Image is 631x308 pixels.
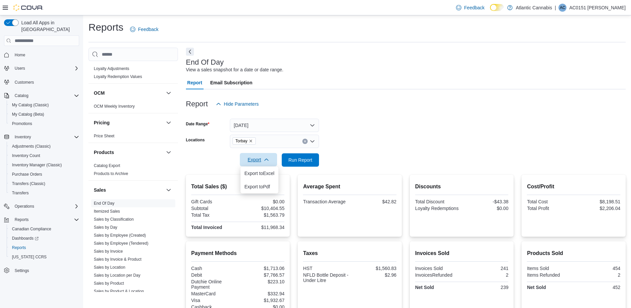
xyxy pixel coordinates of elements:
button: Adjustments (Classic) [7,142,82,151]
span: Load All Apps in [GEOGRAPHIC_DATA] [19,19,79,33]
a: OCM Weekly Inventory [94,104,135,109]
div: Total Discount [415,199,460,204]
div: Debit [191,272,237,278]
h2: Taxes [303,249,396,257]
div: AC0151 Collins Jonnie [558,4,566,12]
div: 241 [463,266,508,271]
span: My Catalog (Beta) [9,110,79,118]
span: Operations [15,204,34,209]
div: Total Profit [527,206,572,211]
div: Pricing [88,132,178,143]
span: OCM Weekly Inventory [94,104,135,109]
a: Sales by Invoice & Product [94,257,141,262]
div: $11,968.34 [239,225,284,230]
button: Operations [1,202,82,211]
h3: End Of Day [186,58,224,66]
div: $0.00 [463,206,508,211]
a: Feedback [127,23,161,36]
span: Canadian Compliance [9,225,79,233]
div: MasterCard [191,291,237,296]
span: Price Sheet [94,133,114,139]
a: Products to Archive [94,171,128,176]
h3: Sales [94,187,106,193]
button: Inventory Manager (Classic) [7,160,82,170]
div: HST [303,266,348,271]
span: Run Report [288,157,312,163]
button: Sales [94,187,163,193]
button: Users [12,64,28,72]
span: [US_STATE] CCRS [12,254,47,260]
div: $1,932.67 [239,298,284,303]
a: Sales by Employee (Created) [94,233,146,238]
a: Sales by Invoice [94,249,123,254]
input: Dark Mode [490,4,504,11]
button: Purchase Orders [7,170,82,179]
span: Transfers [9,189,79,197]
div: $332.94 [239,291,284,296]
button: Promotions [7,119,82,128]
nav: Complex example [4,47,79,293]
button: Customers [1,77,82,87]
a: Sales by Product [94,281,124,286]
div: 2 [463,272,508,278]
a: Loyalty Redemption Values [94,74,142,79]
span: Inventory Count [9,152,79,160]
span: Dashboards [9,234,79,242]
a: Reports [9,244,29,252]
span: AC [560,4,565,12]
button: OCM [165,89,173,97]
div: 239 [463,285,508,290]
button: Inventory [1,132,82,142]
a: Dashboards [9,234,41,242]
span: Washington CCRS [9,253,79,261]
img: Cova [13,4,43,11]
span: Transfers (Classic) [12,181,45,186]
div: Products [88,162,178,180]
span: Transfers [12,190,29,196]
span: End Of Day [94,201,114,206]
span: Canadian Compliance [12,226,51,232]
button: Users [1,64,82,73]
button: Catalog [12,92,31,100]
div: Items Sold [527,266,572,271]
button: Export [240,153,277,166]
h2: Payment Methods [191,249,285,257]
button: OCM [94,90,163,96]
label: Locations [186,137,205,143]
a: Inventory Count [9,152,43,160]
button: Canadian Compliance [7,224,82,234]
button: My Catalog (Classic) [7,100,82,110]
span: Feedback [138,26,158,33]
h3: Report [186,100,208,108]
a: Customers [12,78,37,86]
span: Feedback [464,4,484,11]
div: $0.00 [239,199,284,204]
div: Subtotal [191,206,237,211]
span: Inventory Count [12,153,40,158]
div: Dutchie Online Payment [191,279,237,290]
button: Pricing [94,119,163,126]
span: Torbay [233,137,256,145]
div: OCM [88,102,178,113]
a: My Catalog (Beta) [9,110,47,118]
h2: Products Sold [527,249,620,257]
div: Total Cost [527,199,572,204]
span: Users [15,66,25,71]
span: Export to Excel [244,171,274,176]
span: Catalog Export [94,163,120,168]
h3: OCM [94,90,105,96]
span: Inventory Manager (Classic) [12,162,62,168]
span: Reports [15,217,29,222]
a: Loyalty Adjustments [94,66,129,71]
span: Sales by Invoice [94,249,123,254]
span: Export to Pdf [244,184,274,189]
span: Torbay [236,138,247,144]
strong: Net Sold [415,285,434,290]
label: Date Range [186,121,210,127]
span: Export [244,153,273,166]
button: Sales [165,186,173,194]
span: Users [12,64,79,72]
a: Inventory Manager (Classic) [9,161,65,169]
a: Purchase Orders [9,170,45,178]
